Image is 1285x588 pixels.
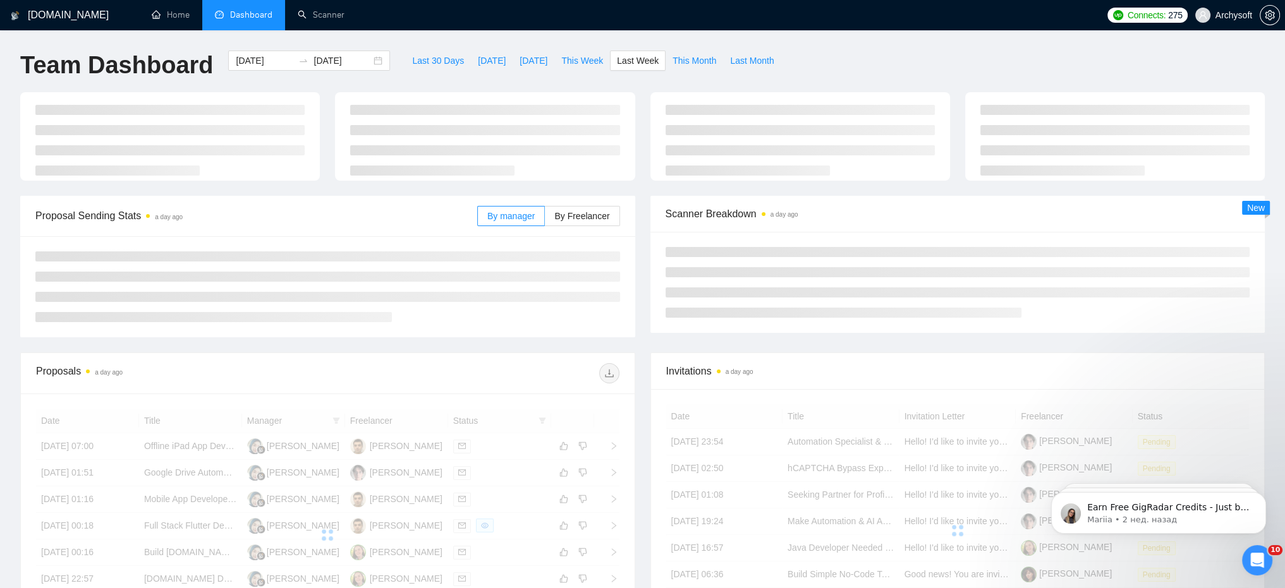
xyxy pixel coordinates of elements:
span: By Freelancer [554,211,609,221]
span: to [298,56,308,66]
iframe: Intercom live chat [1242,545,1272,575]
span: user [1198,11,1207,20]
button: [DATE] [471,51,513,71]
img: logo [11,6,20,26]
input: Start date [236,54,293,68]
span: Dashboard [230,9,272,20]
button: Last 30 Days [405,51,471,71]
button: Last Month [723,51,781,71]
a: setting [1260,10,1280,20]
span: Last Week [617,54,659,68]
span: dashboard [215,10,224,19]
span: Proposal Sending Stats [35,208,477,224]
time: a day ago [95,369,123,376]
h1: Team Dashboard [20,51,213,80]
span: Last 30 Days [412,54,464,68]
button: Last Week [610,51,666,71]
span: New [1247,203,1265,213]
time: a day ago [155,213,183,220]
span: Scanner Breakdown [666,206,1250,222]
button: [DATE] [513,51,554,71]
span: [DATE] [478,54,506,68]
button: This Week [554,51,610,71]
img: upwork-logo.png [1113,10,1123,20]
span: setting [1260,10,1279,20]
span: [DATE] [520,54,547,68]
time: a day ago [726,368,753,375]
a: homeHome [152,9,190,20]
span: This Week [561,54,603,68]
span: Invitations [666,363,1250,379]
time: a day ago [770,211,798,218]
div: Proposals [36,363,327,383]
span: swap-right [298,56,308,66]
button: This Month [666,51,723,71]
button: setting [1260,5,1280,25]
span: 10 [1268,545,1282,555]
span: This Month [673,54,716,68]
span: By manager [487,211,535,221]
a: searchScanner [298,9,344,20]
span: Connects: [1128,8,1166,22]
span: 275 [1168,8,1182,22]
input: End date [314,54,371,68]
iframe: Intercom notifications сообщение [1032,465,1285,554]
span: Last Month [730,54,774,68]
